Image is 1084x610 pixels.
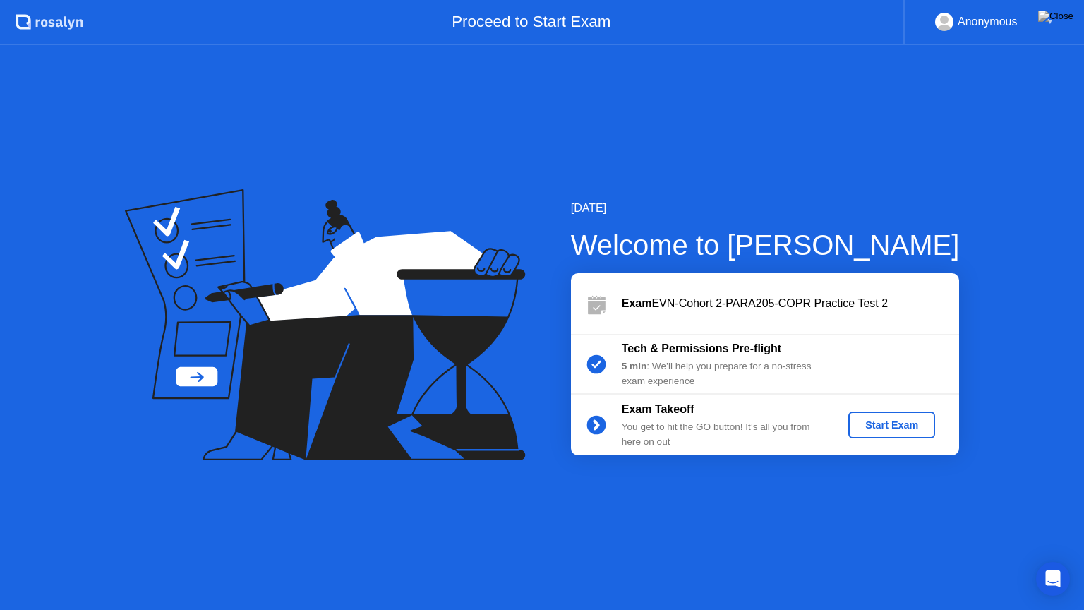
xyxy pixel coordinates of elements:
img: Close [1038,11,1073,22]
b: Tech & Permissions Pre-flight [622,342,781,354]
div: : We’ll help you prepare for a no-stress exam experience [622,359,825,388]
div: Open Intercom Messenger [1036,562,1070,596]
div: Anonymous [958,13,1018,31]
div: [DATE] [571,200,960,217]
div: Start Exam [854,419,929,431]
b: Exam Takeoff [622,403,694,415]
b: Exam [622,297,652,309]
div: EVN-Cohort 2-PARA205-COPR Practice Test 2 [622,295,959,312]
b: 5 min [622,361,647,371]
button: Start Exam [848,412,935,438]
div: Welcome to [PERSON_NAME] [571,224,960,266]
div: You get to hit the GO button! It’s all you from here on out [622,420,825,449]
